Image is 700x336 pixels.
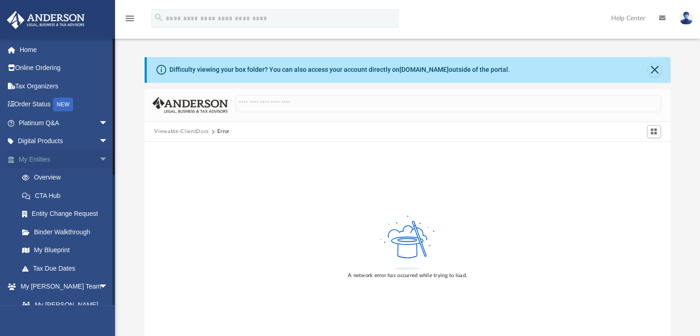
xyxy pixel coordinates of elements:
div: Error [217,127,229,136]
a: My [PERSON_NAME] Teamarrow_drop_down [6,278,117,296]
img: Anderson Advisors Platinum Portal [4,11,87,29]
a: My Entitiesarrow_drop_down [6,150,122,168]
a: Entity Change Request [13,205,122,223]
i: menu [124,13,135,24]
a: My [PERSON_NAME] Team [13,295,113,325]
span: arrow_drop_down [99,278,117,296]
a: Platinum Q&Aarrow_drop_down [6,114,122,132]
button: Switch to Grid View [647,125,661,138]
a: Overview [13,168,122,187]
a: Order StatusNEW [6,95,122,114]
a: Digital Productsarrow_drop_down [6,132,122,151]
span: arrow_drop_down [99,114,117,133]
i: search [154,12,164,23]
a: CTA Hub [13,186,122,205]
span: arrow_drop_down [99,132,117,151]
div: Difficulty viewing your box folder? You can also access your account directly on outside of the p... [169,65,510,75]
a: Home [6,41,122,59]
a: [DOMAIN_NAME] [399,66,449,73]
a: Binder Walkthrough [13,223,122,241]
a: Online Ordering [6,59,122,77]
button: Viewable-ClientDocs [154,127,208,136]
a: My Blueprint [13,241,117,260]
input: Search files and folders [236,95,660,112]
span: arrow_drop_down [99,150,117,169]
button: Close [648,64,661,76]
img: User Pic [679,12,693,25]
a: Tax Organizers [6,77,122,95]
a: menu [124,17,135,24]
div: A network error has occurred while trying to load. [348,272,467,280]
div: NEW [53,98,73,111]
a: Tax Due Dates [13,259,122,278]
